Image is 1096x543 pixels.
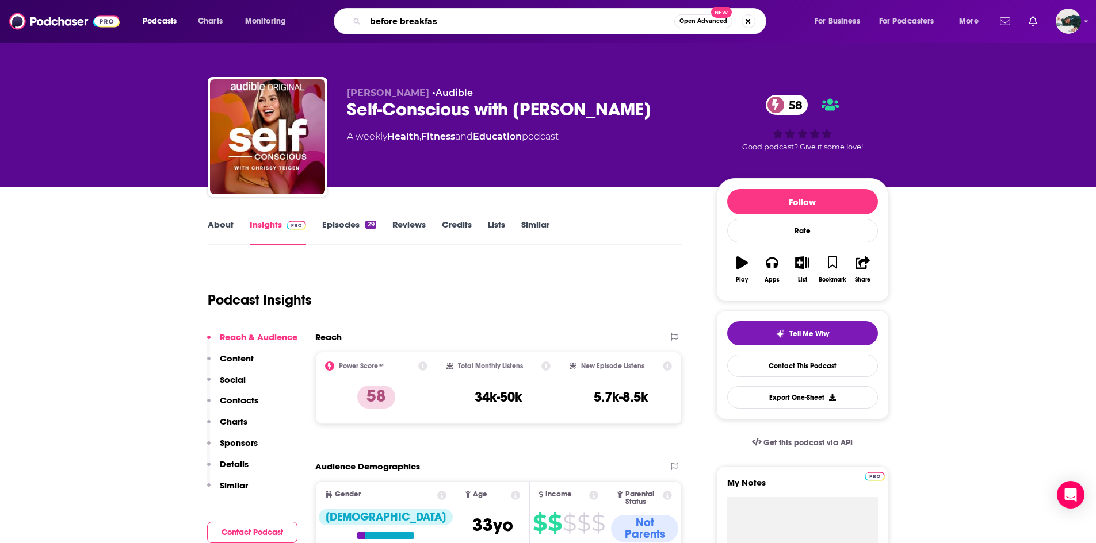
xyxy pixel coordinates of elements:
span: Charts [198,13,223,29]
p: Reach & Audience [220,332,297,342]
div: Play [736,276,748,283]
span: • [432,87,473,98]
span: New [711,7,732,18]
span: More [959,13,979,29]
span: 58 [777,95,808,115]
span: $ [533,514,547,532]
p: Sponsors [220,437,258,448]
a: Reviews [392,219,426,245]
button: open menu [951,12,993,30]
a: Contact This Podcast [727,355,878,377]
button: Follow [727,189,878,214]
div: Not Parents [611,515,678,542]
span: Tell Me Why [789,329,829,338]
span: For Business [815,13,860,29]
span: 33 yo [472,514,513,536]
div: List [798,276,807,283]
button: Open AdvancedNew [674,14,732,28]
button: Bookmark [818,249,847,290]
div: Apps [765,276,780,283]
div: 29 [365,221,376,229]
p: Social [220,374,246,385]
img: Podchaser - Follow, Share and Rate Podcasts [9,10,120,32]
div: Search podcasts, credits, & more... [345,8,777,34]
img: Podchaser Pro [287,221,307,230]
button: Similar [207,480,248,501]
p: 58 [357,386,395,409]
h2: Reach [315,332,342,342]
img: User Profile [1056,9,1081,34]
span: Podcasts [143,13,177,29]
span: $ [591,514,605,532]
h2: Audience Demographics [315,461,420,472]
button: open menu [237,12,301,30]
a: Credits [442,219,472,245]
button: open menu [872,12,951,30]
span: Get this podcast via API [763,438,853,448]
h1: Podcast Insights [208,291,312,309]
button: Apps [757,249,787,290]
a: About [208,219,234,245]
div: A weekly podcast [347,130,559,144]
a: Charts [190,12,230,30]
button: Contact Podcast [207,522,297,543]
a: Episodes29 [322,219,376,245]
button: Contacts [207,395,258,416]
button: List [787,249,817,290]
p: Charts [220,416,247,427]
a: Education [473,131,522,142]
label: My Notes [727,477,878,497]
h2: Total Monthly Listens [458,362,523,370]
a: Pro website [865,470,885,481]
a: Show notifications dropdown [995,11,1015,31]
button: Show profile menu [1056,9,1081,34]
img: Podchaser Pro [865,472,885,481]
button: Charts [207,416,247,437]
button: open menu [135,12,192,30]
button: open menu [807,12,874,30]
div: Bookmark [819,276,846,283]
p: Content [220,353,254,364]
span: Age [473,491,487,498]
button: Reach & Audience [207,332,297,353]
h3: 34k-50k [475,388,522,406]
img: Self-Conscious with Chrissy Teigen [210,79,325,194]
button: Social [207,374,246,395]
span: Income [545,491,572,498]
p: Similar [220,480,248,491]
span: $ [563,514,576,532]
a: InsightsPodchaser Pro [250,219,307,245]
h2: Power Score™ [339,362,384,370]
input: Search podcasts, credits, & more... [365,12,674,30]
p: Details [220,459,249,469]
a: 58 [766,95,808,115]
button: Share [847,249,877,290]
h3: 5.7k-8.5k [594,388,648,406]
span: Open Advanced [679,18,727,24]
div: Share [855,276,870,283]
span: Logged in as fsg.publicity [1056,9,1081,34]
span: [PERSON_NAME] [347,87,429,98]
span: $ [548,514,562,532]
button: tell me why sparkleTell Me Why [727,321,878,345]
button: Play [727,249,757,290]
span: , [419,131,421,142]
a: Lists [488,219,505,245]
span: $ [577,514,590,532]
span: Good podcast? Give it some love! [742,143,863,151]
div: [DEMOGRAPHIC_DATA] [319,509,453,525]
span: Parental Status [625,491,661,506]
button: Export One-Sheet [727,386,878,409]
button: Details [207,459,249,480]
a: Get this podcast via API [743,429,862,457]
span: Gender [335,491,361,498]
span: and [455,131,473,142]
p: Contacts [220,395,258,406]
div: Rate [727,219,878,242]
div: 58Good podcast? Give it some love! [716,87,889,159]
div: Open Intercom Messenger [1057,481,1084,509]
h2: New Episode Listens [581,362,644,370]
img: tell me why sparkle [776,329,785,338]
